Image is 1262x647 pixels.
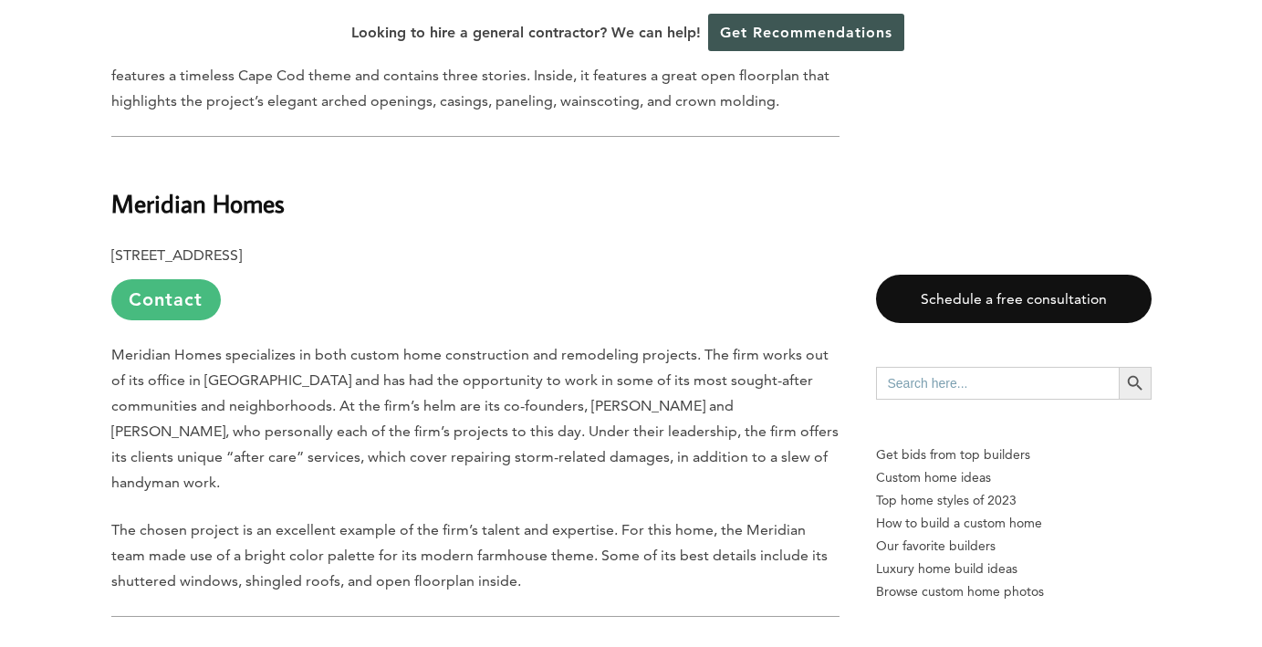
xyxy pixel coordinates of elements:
a: Contact [111,279,221,320]
a: Browse custom home photos [876,580,1152,603]
a: Top home styles of 2023 [876,489,1152,512]
a: How to build a custom home [876,512,1152,535]
a: Schedule a free consultation [876,275,1152,323]
b: [STREET_ADDRESS] [111,246,242,264]
span: Showcased above is one of the firm’s best projects. Located in the heart of [GEOGRAPHIC_DATA], th... [111,41,839,110]
a: Our favorite builders [876,535,1152,558]
svg: Search [1125,373,1145,393]
b: Meridian Homes [111,187,285,219]
input: Search here... [876,367,1119,400]
iframe: Drift Widget Chat Controller [912,516,1240,625]
a: Get Recommendations [708,14,904,51]
span: The chosen project is an excellent example of the firm’s talent and expertise. For this home, the... [111,521,828,590]
a: Luxury home build ideas [876,558,1152,580]
a: Custom home ideas [876,466,1152,489]
span: Meridian Homes specializes in both custom home construction and remodeling projects. The firm wor... [111,346,839,491]
p: Get bids from top builders [876,444,1152,466]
